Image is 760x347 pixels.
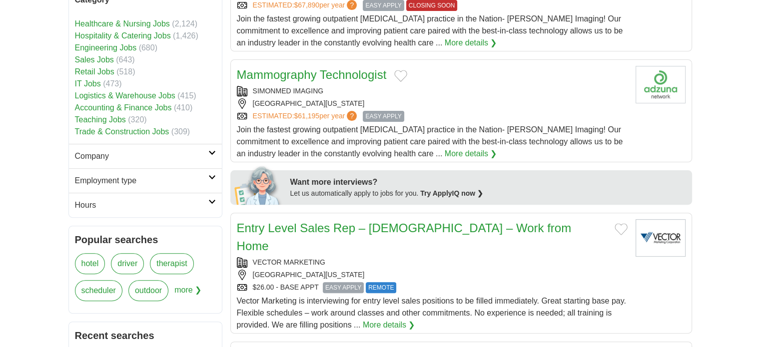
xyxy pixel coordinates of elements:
img: apply-iq-scientist.png [234,165,283,205]
a: Mammography Technologist [237,68,387,81]
span: EASY APPLY [323,282,364,293]
button: Add to favorite jobs [394,70,407,82]
a: Entry Level Sales Rep – [DEMOGRAPHIC_DATA] – Work from Home [237,221,572,253]
a: Teaching Jobs [75,115,126,124]
span: Vector Marketing is interviewing for entry level sales positions to be filled immediately. Great ... [237,297,626,329]
span: (518) [116,67,135,76]
span: $67,890 [294,1,319,9]
div: [GEOGRAPHIC_DATA][US_STATE] [237,98,628,109]
a: scheduler [75,280,122,301]
img: Company logo [636,66,686,103]
h2: Popular searches [75,232,216,247]
h2: Hours [75,199,208,211]
span: EASY APPLY [363,111,404,122]
button: Add to favorite jobs [615,223,628,235]
a: Try ApplyIQ now ❯ [420,189,483,197]
a: driver [111,253,144,274]
h2: Employment type [75,175,208,187]
span: (473) [103,79,121,88]
a: Logistics & Warehouse Jobs [75,91,175,100]
a: outdoor [128,280,168,301]
a: Hospitality & Catering Jobs [75,31,171,40]
span: (320) [128,115,146,124]
div: SIMONMED IMAGING [237,86,628,96]
div: $26.00 - BASE APPT [237,282,628,293]
a: More details ❯ [363,319,415,331]
a: Company [69,144,222,168]
span: ? [347,111,357,121]
span: (680) [139,43,157,52]
span: more ❯ [174,280,201,307]
a: Engineering Jobs [75,43,137,52]
span: (1,426) [173,31,198,40]
span: $61,195 [294,112,319,120]
a: therapist [150,253,193,274]
div: Let us automatically apply to jobs for you. [290,188,686,199]
div: [GEOGRAPHIC_DATA][US_STATE] [237,270,628,280]
h2: Recent searches [75,328,216,343]
span: Join the fastest growing outpatient [MEDICAL_DATA] practice in the Nation- [PERSON_NAME] Imaging!... [237,14,623,47]
a: Employment type [69,168,222,193]
div: Want more interviews? [290,176,686,188]
span: (410) [174,103,192,112]
span: (2,124) [172,19,197,28]
span: REMOTE [366,282,396,293]
a: Accounting & Finance Jobs [75,103,172,112]
h2: Company [75,150,208,162]
span: (415) [177,91,196,100]
a: VECTOR MARKETING [253,258,325,266]
a: More details ❯ [445,148,497,160]
span: Join the fastest growing outpatient [MEDICAL_DATA] practice in the Nation- [PERSON_NAME] Imaging!... [237,125,623,158]
a: Hours [69,193,222,217]
a: Healthcare & Nursing Jobs [75,19,170,28]
span: (309) [171,127,190,136]
a: IT Jobs [75,79,101,88]
a: More details ❯ [445,37,497,49]
img: Vector Marketing logo [636,219,686,257]
a: ESTIMATED:$61,195per year? [253,111,359,122]
a: Trade & Construction Jobs [75,127,169,136]
a: Sales Jobs [75,55,114,64]
a: Retail Jobs [75,67,114,76]
span: (643) [116,55,134,64]
a: hotel [75,253,105,274]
